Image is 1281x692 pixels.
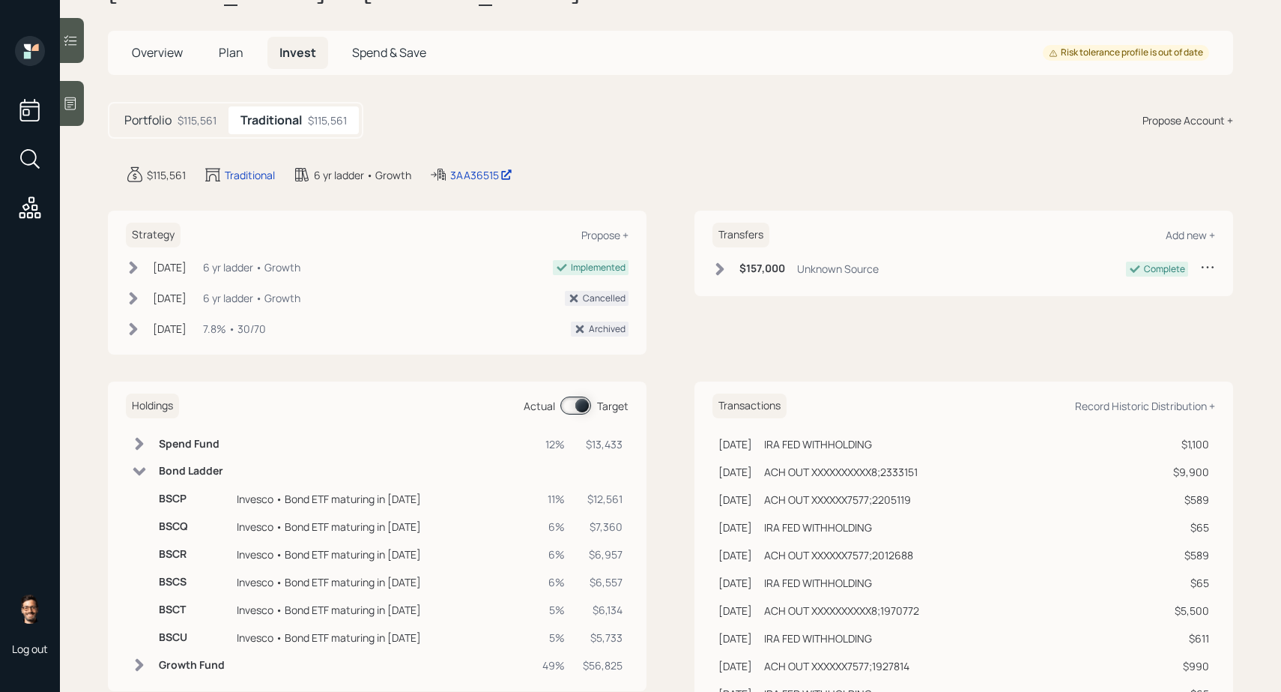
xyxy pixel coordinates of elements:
div: Unknown Source [797,261,879,277]
div: $115,561 [308,112,347,128]
h6: BSCS [159,576,225,589]
div: ACH OUT XXXXXXXXXX8;1970772 [764,603,919,619]
span: Invest [279,44,316,61]
div: [DATE] [718,436,752,452]
div: [DATE] [718,520,752,535]
div: $115,561 [147,167,186,183]
h6: Transactions [712,394,787,418]
div: 6 yr ladder • Growth [314,167,411,183]
div: [DATE] [153,290,187,306]
div: 5% [542,602,565,618]
div: Archived [589,322,626,336]
div: ACH OUT XXXXXX7577;2205119 [764,492,911,508]
div: $65 [1173,520,1209,535]
div: Log out [12,642,48,656]
div: ACH OUT XXXXXX7577;1927814 [764,658,909,674]
div: Complete [1144,262,1185,276]
div: $65 [1173,575,1209,591]
div: [DATE] [718,464,752,480]
div: Propose + [581,228,629,242]
h6: BSCP [159,493,225,505]
h6: $157,000 [739,262,785,275]
div: 6 yr ladder • Growth [203,259,300,275]
div: $115,561 [178,112,216,128]
h6: BSCU [159,631,225,644]
div: $7,360 [583,519,623,535]
h6: BSCT [159,604,225,616]
h6: Strategy [126,223,181,247]
div: Cancelled [583,292,626,305]
div: Risk tolerance profile is out of date [1049,46,1203,59]
div: $5,500 [1173,603,1209,619]
div: $13,433 [583,436,623,452]
div: [DATE] [718,603,752,619]
h6: Growth Fund [159,659,225,672]
div: 5% [542,630,565,646]
div: 6 yr ladder • Growth [203,290,300,306]
div: [DATE] [718,631,752,646]
div: Invesco • Bond ETF maturing in [DATE] [237,574,530,590]
div: 6% [542,574,565,590]
h6: BSCQ [159,520,225,533]
div: Target [597,398,629,414]
div: $1,100 [1173,436,1209,452]
div: 6% [542,519,565,535]
div: IRA FED WITHHOLDING [764,575,872,591]
div: Invesco • Bond ETF maturing in [DATE] [237,519,530,535]
h6: Transfers [712,223,769,247]
div: $9,900 [1173,464,1209,480]
div: Invesco • Bond ETF maturing in [DATE] [237,491,530,507]
div: $589 [1173,547,1209,563]
div: IRA FED WITHHOLDING [764,631,872,646]
div: 11% [542,491,565,507]
img: sami-boghos-headshot.png [15,594,45,624]
div: Invesco • Bond ETF maturing in [DATE] [237,547,530,562]
div: $5,733 [583,630,623,646]
div: [DATE] [718,547,752,563]
h6: Spend Fund [159,438,225,451]
div: $589 [1173,492,1209,508]
div: $6,557 [583,574,623,590]
div: Traditional [225,167,275,183]
div: $611 [1173,631,1209,646]
div: 6% [542,547,565,562]
div: IRA FED WITHHOLDING [764,436,872,452]
div: Implemented [571,261,626,274]
h5: Portfolio [124,113,172,127]
div: [DATE] [718,575,752,591]
div: ACH OUT XXXXXX7577;2012688 [764,547,913,563]
div: IRA FED WITHHOLDING [764,520,872,535]
div: $6,957 [583,547,623,562]
div: [DATE] [153,321,187,337]
h6: Holdings [126,394,179,418]
span: Spend & Save [352,44,426,61]
div: 3AA36515 [450,167,512,183]
div: $6,134 [583,602,623,618]
div: $12,561 [583,491,623,507]
span: Overview [132,44,183,61]
h5: Traditional [240,113,302,127]
div: [DATE] [718,492,752,508]
div: Record Historic Distribution + [1075,399,1215,413]
span: Plan [219,44,243,61]
div: Add new + [1166,228,1215,242]
div: 12% [542,436,565,452]
div: $56,825 [583,658,623,673]
div: Propose Account + [1142,112,1233,128]
div: Invesco • Bond ETF maturing in [DATE] [237,602,530,618]
div: 7.8% • 30/70 [203,321,266,337]
div: Invesco • Bond ETF maturing in [DATE] [237,630,530,646]
h6: Bond Ladder [159,465,225,478]
div: [DATE] [718,658,752,674]
div: Actual [524,398,555,414]
div: $990 [1173,658,1209,674]
div: 49% [542,658,565,673]
h6: BSCR [159,548,225,561]
div: ACH OUT XXXXXXXXXX8;2333151 [764,464,918,480]
div: [DATE] [153,259,187,275]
